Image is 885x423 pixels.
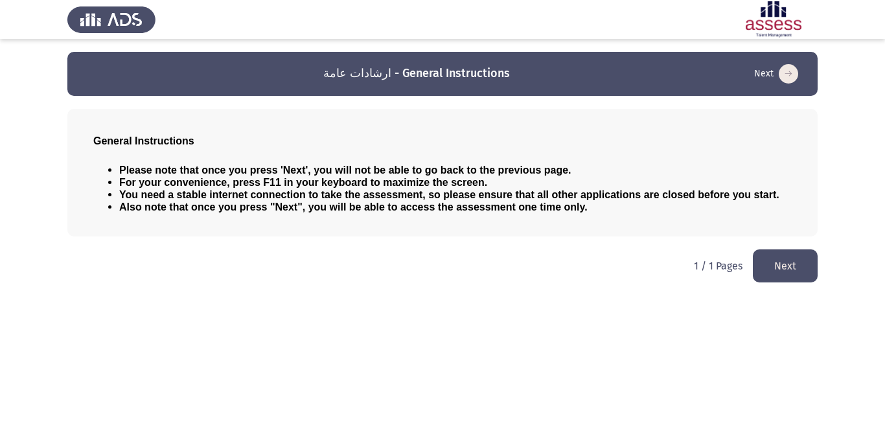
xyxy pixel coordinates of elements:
span: Please note that once you press 'Next', you will not be able to go back to the previous page. [119,165,571,176]
p: 1 / 1 Pages [694,260,742,272]
button: load next page [753,249,818,282]
span: Also note that once you press "Next", you will be able to access the assessment one time only. [119,201,588,212]
img: Assessment logo of ASSESS Employability - EBI [730,1,818,38]
img: Assess Talent Management logo [67,1,155,38]
span: You need a stable internet connection to take the assessment, so please ensure that all other app... [119,189,779,200]
span: For your convenience, press F11 in your keyboard to maximize the screen. [119,177,487,188]
h3: ارشادات عامة - General Instructions [323,65,510,82]
button: load next page [750,63,802,84]
span: General Instructions [93,135,194,146]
